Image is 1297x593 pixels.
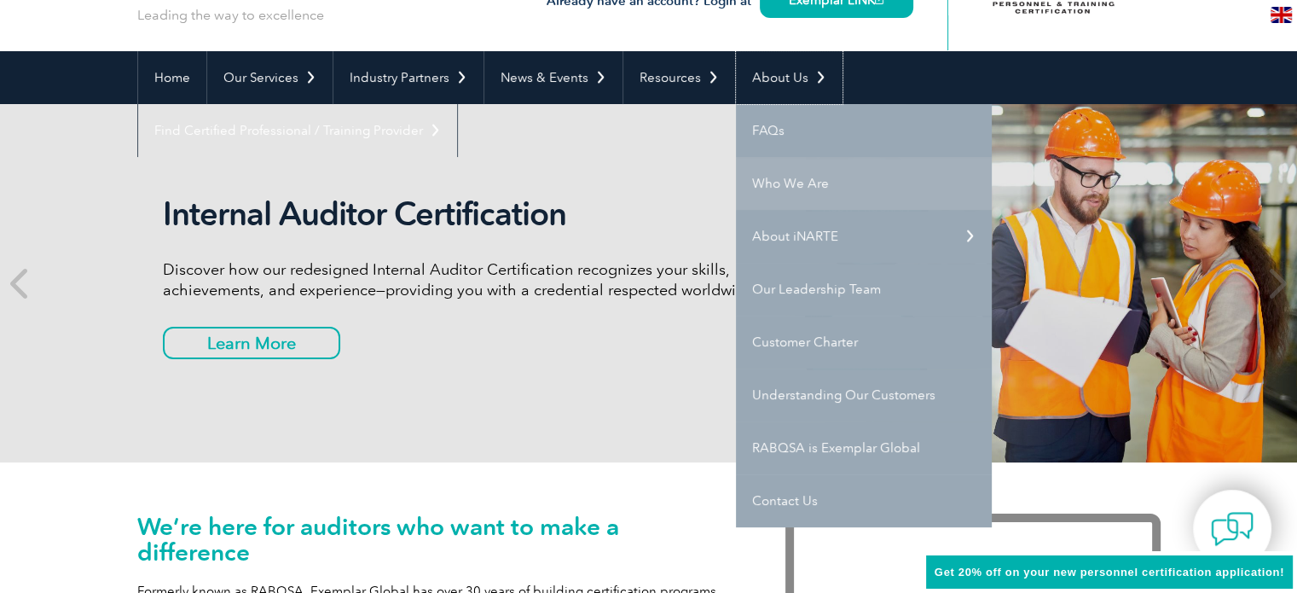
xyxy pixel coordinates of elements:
a: Our Leadership Team [736,263,992,316]
a: Industry Partners [333,51,483,104]
a: Learn More [163,327,340,359]
a: Understanding Our Customers [736,369,992,421]
a: Find Certified Professional / Training Provider [138,104,457,157]
a: RABQSA is Exemplar Global [736,421,992,474]
span: Get 20% off on your new personnel certification application! [935,566,1284,578]
a: Our Services [207,51,333,104]
a: Who We Are [736,157,992,210]
h1: We’re here for auditors who want to make a difference [137,514,734,565]
a: About iNARTE [736,210,992,263]
a: Resources [623,51,735,104]
p: Leading the way to excellence [137,6,324,25]
a: Customer Charter [736,316,992,369]
a: Contact Us [736,474,992,527]
a: About Us [736,51,842,104]
h2: Internal Auditor Certification [163,195,802,234]
img: contact-chat.png [1211,508,1254,550]
p: Discover how our redesigned Internal Auditor Certification recognizes your skills, achievements, ... [163,259,802,300]
a: Home [138,51,206,104]
a: FAQs [736,104,992,157]
img: en [1271,7,1292,23]
a: News & Events [484,51,622,104]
